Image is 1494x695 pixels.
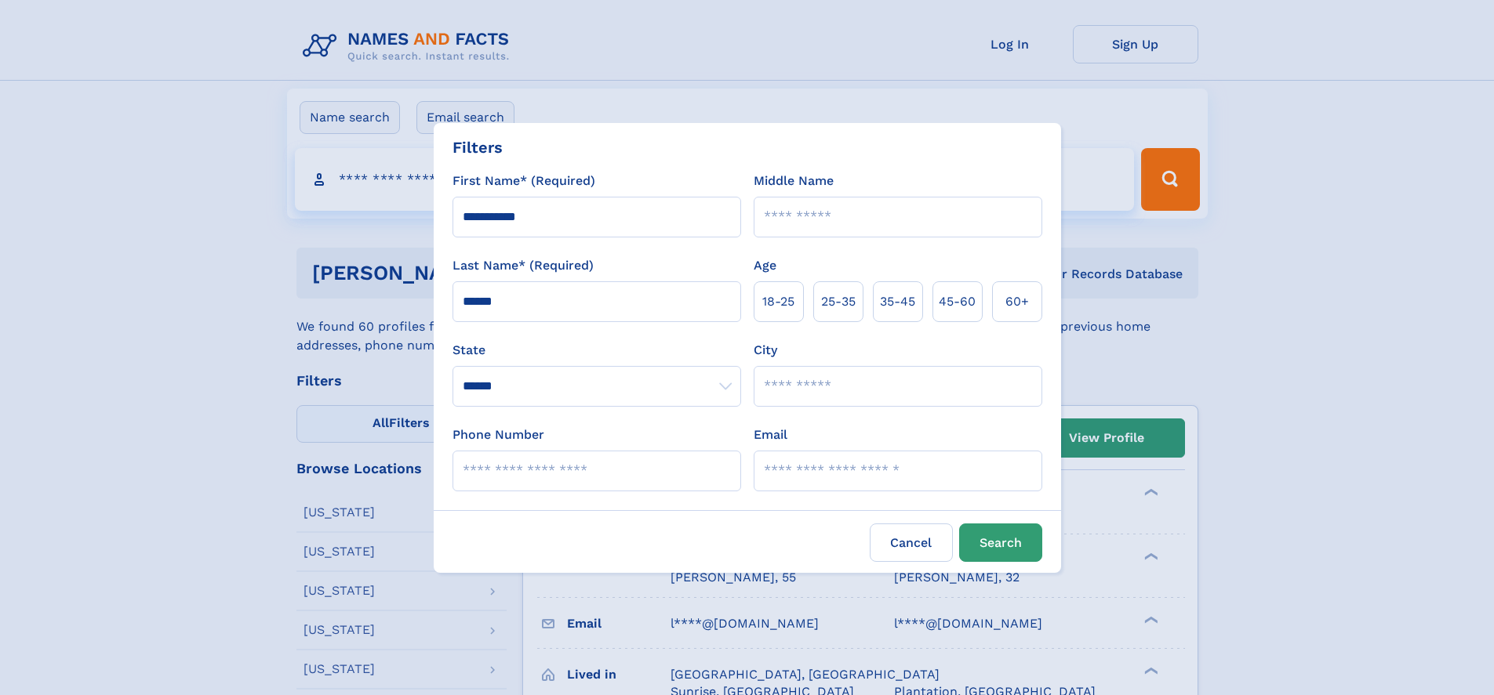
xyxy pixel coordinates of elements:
[453,256,594,275] label: Last Name* (Required)
[453,172,595,190] label: First Name* (Required)
[754,256,776,275] label: Age
[453,425,544,444] label: Phone Number
[939,292,976,311] span: 45‑60
[754,425,787,444] label: Email
[754,341,777,360] label: City
[870,523,953,562] label: Cancel
[762,292,794,311] span: 18‑25
[880,292,915,311] span: 35‑45
[1005,292,1029,311] span: 60+
[821,292,856,311] span: 25‑35
[754,172,834,190] label: Middle Name
[959,523,1042,562] button: Search
[453,341,741,360] label: State
[453,136,503,159] div: Filters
